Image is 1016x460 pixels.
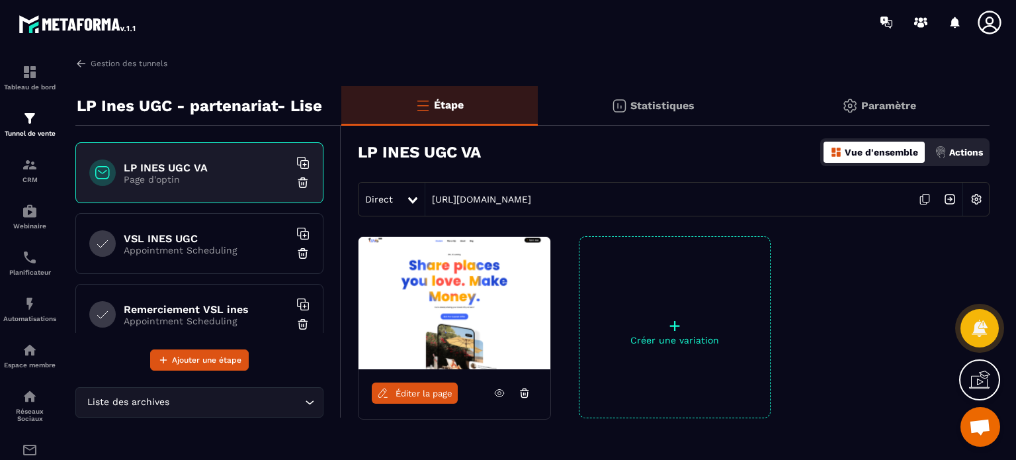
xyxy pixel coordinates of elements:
img: bars-o.4a397970.svg [415,97,431,113]
p: Tableau de bord [3,83,56,91]
p: Étape [434,99,464,111]
a: schedulerschedulerPlanificateur [3,240,56,286]
img: trash [296,318,310,331]
span: Éditer la page [396,389,452,398]
p: Appointment Scheduling [124,316,289,326]
h6: VSL INES UGC [124,232,289,245]
a: formationformationCRM [3,147,56,193]
p: Réseaux Sociaux [3,408,56,422]
p: Appointment Scheduling [124,245,289,255]
span: Direct [365,194,393,205]
p: Planificateur [3,269,56,276]
img: setting-gr.5f69749f.svg [842,98,858,114]
img: setting-w.858f3a88.svg [964,187,989,212]
p: Webinaire [3,222,56,230]
h6: LP INES UGC VA [124,161,289,174]
p: Paramètre [861,99,916,112]
img: logo [19,12,138,36]
p: Actions [949,147,983,158]
img: image [359,237,550,369]
a: automationsautomationsAutomatisations [3,286,56,332]
p: CRM [3,176,56,183]
p: Créer une variation [579,335,770,345]
img: trash [296,247,310,260]
a: formationformationTableau de bord [3,54,56,101]
h3: LP INES UGC VA [358,143,481,161]
div: Search for option [75,387,323,418]
p: Statistiques [630,99,695,112]
img: arrow [75,58,87,69]
a: Éditer la page [372,383,458,404]
span: Liste des archives [84,395,172,410]
img: formation [22,111,38,126]
a: Ouvrir le chat [960,407,1000,447]
p: Page d'optin [124,174,289,185]
a: social-networksocial-networkRéseaux Sociaux [3,379,56,432]
span: Ajouter une étape [172,353,241,367]
p: Vue d'ensemble [845,147,918,158]
img: automations [22,203,38,219]
img: social-network [22,389,38,404]
p: + [579,316,770,335]
img: formation [22,64,38,80]
img: actions.d6e523a2.png [935,146,947,158]
img: email [22,442,38,458]
button: Ajouter une étape [150,349,249,371]
p: LP Ines UGC - partenariat- Lise [77,93,322,119]
a: [URL][DOMAIN_NAME] [425,194,531,205]
img: automations [22,296,38,312]
a: Gestion des tunnels [75,58,167,69]
p: Espace membre [3,361,56,369]
h6: Remerciement VSL ines [124,303,289,316]
img: arrow-next.bcc2205e.svg [937,187,962,212]
p: Tunnel de vente [3,130,56,137]
a: automationsautomationsEspace membre [3,332,56,379]
a: formationformationTunnel de vente [3,101,56,147]
img: automations [22,342,38,358]
a: automationsautomationsWebinaire [3,193,56,240]
img: stats.20deebd0.svg [611,98,627,114]
p: Automatisations [3,315,56,322]
img: trash [296,176,310,189]
img: formation [22,157,38,173]
img: dashboard-orange.40269519.svg [830,146,842,158]
input: Search for option [172,395,302,410]
img: scheduler [22,250,38,265]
